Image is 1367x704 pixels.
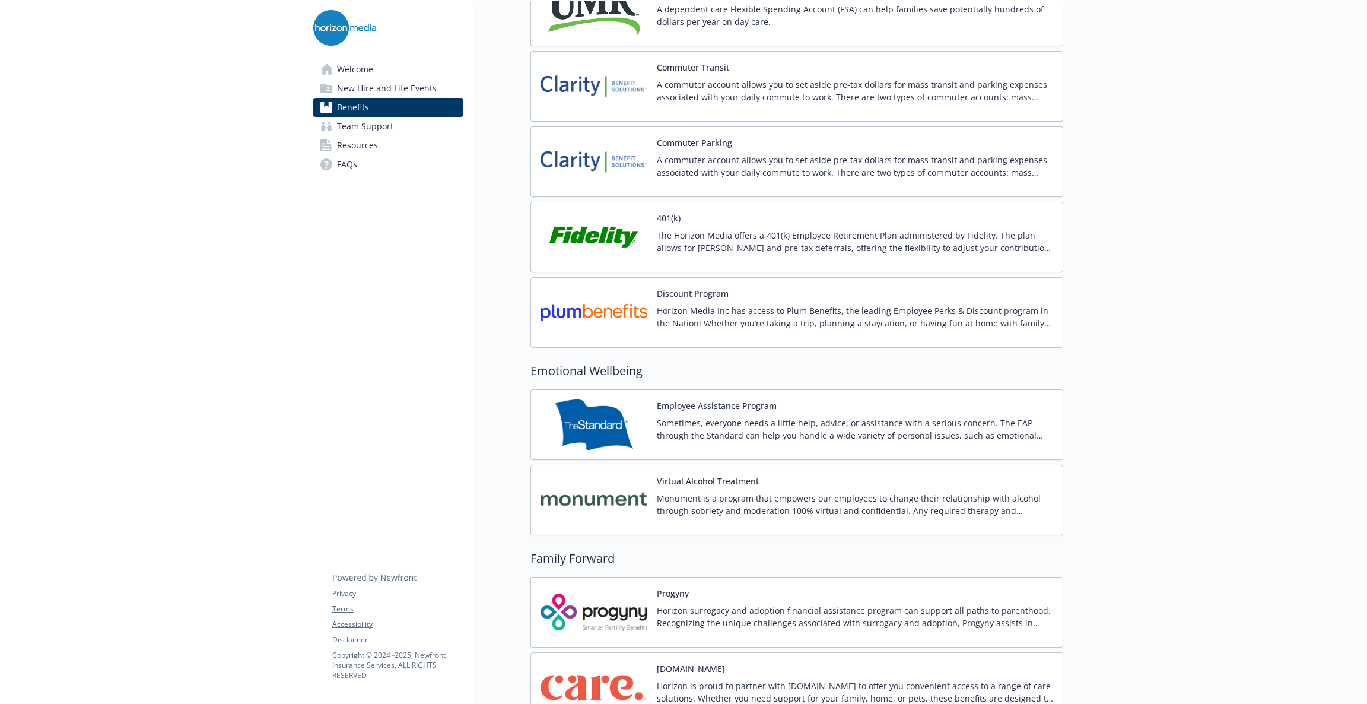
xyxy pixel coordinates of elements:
[313,155,463,174] a: FAQs
[657,399,777,412] button: Employee Assistance Program
[332,588,463,599] a: Privacy
[313,60,463,79] a: Welcome
[541,137,647,187] img: Clarity Benefit Solutions carrier logo
[657,475,759,487] button: Virtual Alcohol Treatment
[657,229,1053,254] p: The Horizon Media offers a 401(k) Employee Retirement Plan administered by Fidelity. The plan all...
[313,136,463,155] a: Resources
[657,212,681,224] button: 401(k)
[337,117,393,136] span: Team Support
[313,117,463,136] a: Team Support
[657,417,1053,442] p: Sometimes, everyone needs a little help, advice, or assistance with a serious concern. The EAP th...
[541,399,647,450] img: Standard Insurance Company carrier logo
[657,3,1053,28] p: A dependent care Flexible Spending Account (FSA) can help families save potentially hundreds of d...
[657,61,729,74] button: Commuter Transit
[313,79,463,98] a: New Hire and Life Events
[332,619,463,630] a: Accessibility
[541,212,647,262] img: Fidelity Investments carrier logo
[541,61,647,112] img: Clarity Benefit Solutions carrier logo
[313,98,463,117] a: Benefits
[657,604,1053,629] p: Horizon surrogacy and adoption financial assistance program can support all paths to parenthood. ...
[541,587,647,638] img: Progyny carrier logo
[657,154,1053,179] p: A commuter account allows you to set aside pre-tax dollars for mass transit and parking expenses ...
[657,137,732,149] button: Commuter Parking
[657,587,689,600] button: Progyny
[530,362,1063,380] h2: Emotional Wellbeing
[337,60,373,79] span: Welcome
[541,287,647,338] img: plumbenefits carrier logo
[332,650,463,680] p: Copyright © 2024 - 2025 , Newfront Insurance Services, ALL RIGHTS RESERVED
[657,492,1053,517] p: Monument is a program that empowers our employees to change their relationship with alcohol throu...
[530,550,1063,567] h2: Family Forward
[332,635,463,645] a: Disclaimer
[657,305,1053,329] p: Horizon Media Inc has access to Plum Benefits, the leading Employee Perks & Discount program in t...
[657,78,1053,103] p: A commuter account allows you to set aside pre-tax dollars for mass transit and parking expenses ...
[657,662,725,675] button: [DOMAIN_NAME]
[541,475,647,525] img: Monument carrier logo
[337,155,357,174] span: FAQs
[337,136,378,155] span: Resources
[332,604,463,614] a: Terms
[337,79,437,98] span: New Hire and Life Events
[337,98,369,117] span: Benefits
[657,287,729,300] button: Discount Program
